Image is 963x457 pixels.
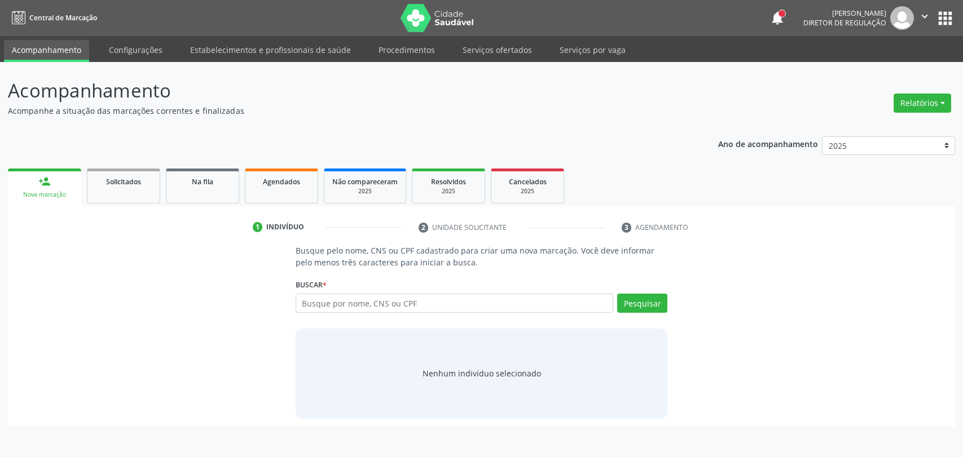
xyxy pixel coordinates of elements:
[935,8,955,28] button: apps
[420,187,477,196] div: 2025
[38,175,51,188] div: person_add
[106,177,141,187] span: Solicitados
[718,136,818,150] p: Ano de acompanhamento
[423,367,541,379] div: Nenhum indivíduo selecionado
[8,77,671,105] p: Acompanhamento
[894,94,951,113] button: Relatórios
[266,222,304,232] div: Indivíduo
[803,8,886,18] div: [PERSON_NAME]
[918,10,931,23] i: 
[296,276,327,294] label: Buscar
[29,13,97,23] span: Central de Marcação
[182,40,359,60] a: Estabelecimentos e profissionais de saúde
[101,40,170,60] a: Configurações
[263,177,300,187] span: Agendados
[499,187,556,196] div: 2025
[769,10,785,26] button: notifications
[8,105,671,117] p: Acompanhe a situação das marcações correntes e finalizadas
[253,222,263,232] div: 1
[890,6,914,30] img: img
[192,177,213,187] span: Na fila
[914,6,935,30] button: 
[803,18,886,28] span: Diretor de regulação
[4,40,89,62] a: Acompanhamento
[552,40,634,60] a: Serviços por vaga
[455,40,540,60] a: Serviços ofertados
[332,187,398,196] div: 2025
[509,177,547,187] span: Cancelados
[332,177,398,187] span: Não compareceram
[431,177,466,187] span: Resolvidos
[296,294,614,313] input: Busque por nome, CNS ou CPF
[617,294,667,313] button: Pesquisar
[16,190,73,199] div: Nova marcação
[296,245,668,268] p: Busque pelo nome, CNS ou CPF cadastrado para criar uma nova marcação. Você deve informar pelo men...
[371,40,443,60] a: Procedimentos
[8,8,97,27] a: Central de Marcação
